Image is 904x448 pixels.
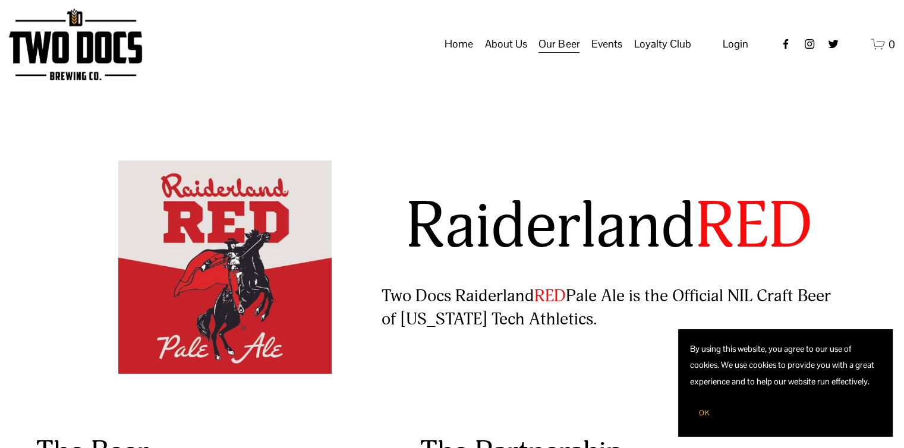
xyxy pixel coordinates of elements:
[382,285,837,332] h4: Two Docs Raiderland Pale Ale is the Official NIL Craft Beer of [US_STATE] Tech Athletics.
[780,38,792,50] a: Facebook
[591,34,622,54] span: Events
[723,37,748,51] span: Login
[485,33,527,55] a: folder dropdown
[534,285,566,307] span: RED
[634,34,691,54] span: Loyalty Club
[678,329,892,436] section: Cookie banner
[827,38,839,50] a: twitter-unauth
[591,33,622,55] a: folder dropdown
[690,402,719,424] button: OK
[699,408,710,418] span: OK
[804,38,815,50] a: instagram-unauth
[723,34,748,54] a: Login
[445,33,473,55] a: Home
[382,191,837,263] h1: Raiderland
[485,34,527,54] span: About Us
[634,33,691,55] a: folder dropdown
[695,187,812,266] span: RED
[871,37,895,52] a: 0 items in cart
[690,341,880,390] p: By using this website, you agree to our use of cookies. We use cookies to provide you with a grea...
[538,33,579,55] a: folder dropdown
[9,8,142,80] img: Two Docs Brewing Co.
[889,37,895,51] span: 0
[538,34,579,54] span: Our Beer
